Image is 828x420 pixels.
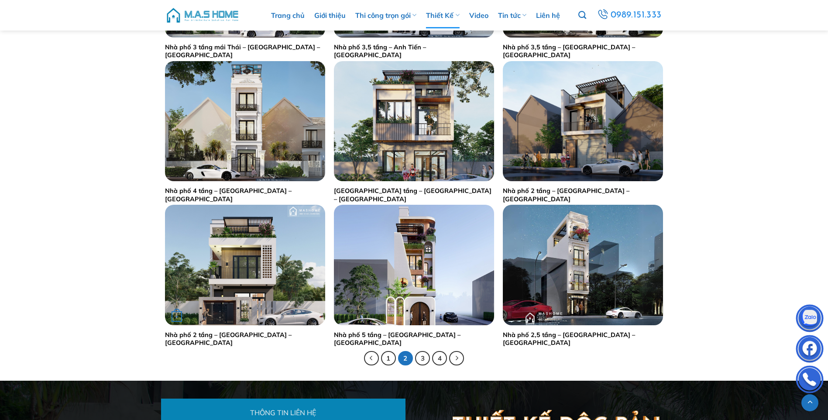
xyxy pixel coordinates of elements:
[271,2,305,28] a: Trang chủ
[165,187,325,203] a: Nhà phố 4 tầng – [GEOGRAPHIC_DATA] – [GEOGRAPHIC_DATA]
[334,187,494,203] a: [GEOGRAPHIC_DATA] tầng – [GEOGRAPHIC_DATA] – [GEOGRAPHIC_DATA]
[165,43,325,59] a: Nhà phố 3 tầng mái Thái – [GEOGRAPHIC_DATA] – [GEOGRAPHIC_DATA]
[797,368,823,394] img: Phone
[426,2,459,28] a: Thiết Kế
[415,351,430,366] a: 3
[503,187,663,203] a: Nhà phố 2 tầng – [GEOGRAPHIC_DATA] – [GEOGRAPHIC_DATA]
[355,2,416,28] a: Thi công trọn gói
[174,407,392,419] p: Thông tin liên hệ
[498,2,526,28] a: Tin tức
[503,205,663,325] img: Nhà phố 2,5 tầng - Chị Huệ - Cổ Nhuế
[578,6,586,24] a: Tìm kiếm
[334,43,494,59] a: Nhà phố 3,5 tầng – Anh Tiến – [GEOGRAPHIC_DATA]
[536,2,560,28] a: Liên hệ
[594,7,664,23] a: 0989.151.333
[398,351,413,366] span: 2
[165,2,240,28] img: M.A.S HOME – Tổng Thầu Thiết Kế Và Xây Nhà Trọn Gói
[610,7,663,23] span: 0989.151.333
[172,311,182,322] strong: +
[503,331,663,347] a: Nhà phố 2,5 tầng – [GEOGRAPHIC_DATA] – [GEOGRAPHIC_DATA]
[801,394,818,411] a: Lên đầu trang
[503,43,663,59] a: Nhà phố 3,5 tầng – [GEOGRAPHIC_DATA] – [GEOGRAPHIC_DATA]
[469,2,488,28] a: Video
[334,331,494,347] a: Nhà phố 5 tầng – [GEOGRAPHIC_DATA] – [GEOGRAPHIC_DATA]
[503,61,663,181] img: Nhà phố 2 tầng - Cô Hậu - Hà Nội
[165,331,325,347] a: Nhà phố 2 tầng – [GEOGRAPHIC_DATA] – [GEOGRAPHIC_DATA]
[334,205,494,325] img: Nhà phố 5 tầng - Chị Quyên - Thạch Thất
[334,61,494,181] img: Nhà phố 2,5 tầng - Chị Mai Phương - Hà Nội
[165,205,325,325] img: Nhà phố 2 tầng - Anh Dũng - Đông Anh
[432,351,447,366] a: 4
[314,2,346,28] a: Giới thiệu
[797,306,823,333] img: Zalo
[172,310,182,323] div: Đọc tiếp
[797,337,823,363] img: Facebook
[165,61,325,181] img: Nhà phố 4 tầng - Anh Long - Đan Phượng
[381,351,396,366] a: 1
